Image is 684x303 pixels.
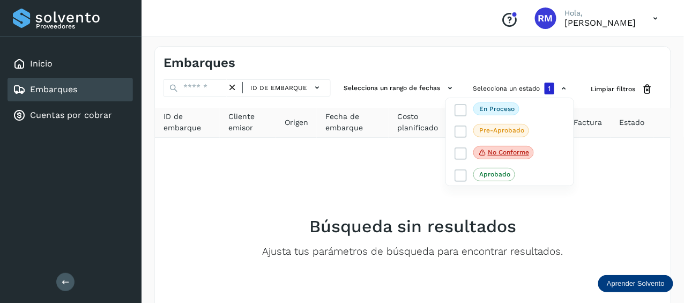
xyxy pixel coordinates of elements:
p: No conforme [488,149,529,156]
p: Pre-Aprobado [479,127,524,134]
p: Aprender Solvento [607,279,665,288]
a: Cuentas por cobrar [30,110,112,120]
p: Aprobado [479,171,510,178]
div: Cuentas por cobrar [8,104,133,127]
a: Inicio [30,58,53,69]
div: Inicio [8,52,133,76]
p: En proceso [479,105,515,113]
p: Proveedores [36,23,129,30]
div: Embarques [8,78,133,101]
div: Aprender Solvento [598,275,673,292]
a: Embarques [30,84,77,94]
